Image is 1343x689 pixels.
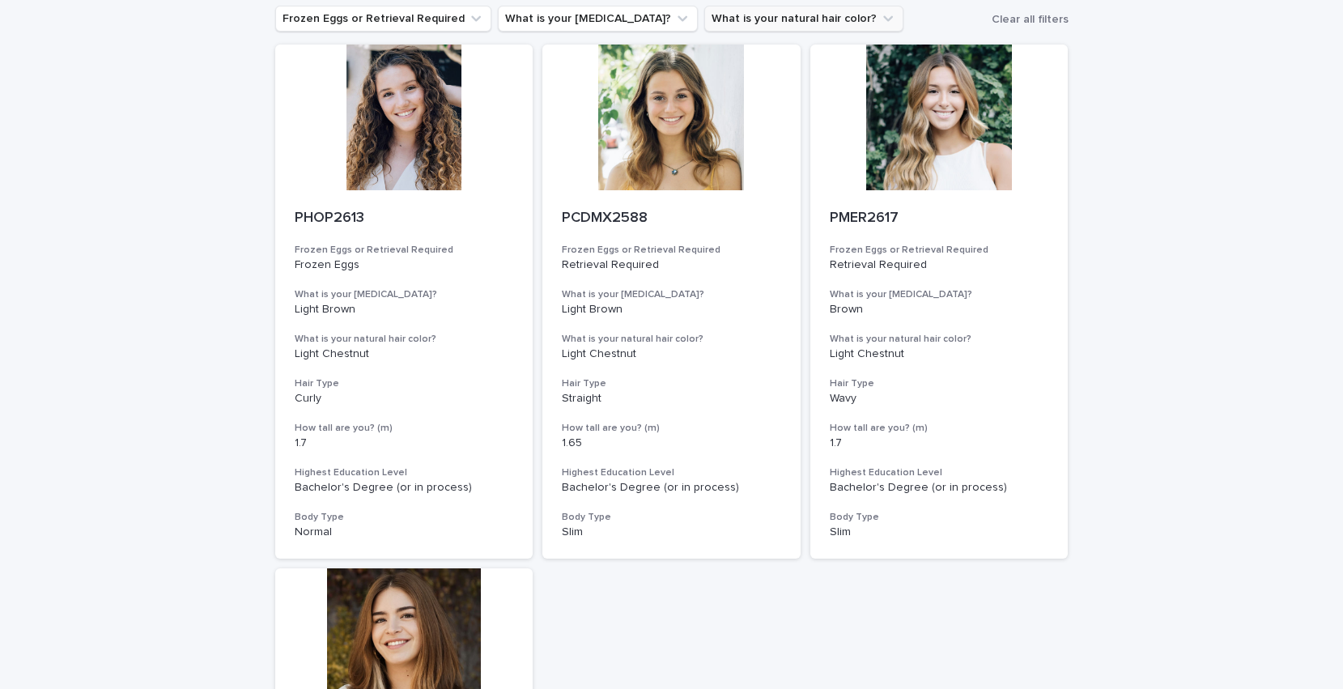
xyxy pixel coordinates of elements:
h3: What is your natural hair color? [830,333,1049,346]
p: Slim [830,525,1049,539]
h3: How tall are you? (m) [295,422,514,435]
h3: Body Type [295,511,514,524]
h3: What is your [MEDICAL_DATA]? [830,288,1049,301]
p: PHOP2613 [295,210,514,228]
h3: What is your natural hair color? [562,333,781,346]
h3: Highest Education Level [830,466,1049,479]
p: Brown [830,303,1049,317]
p: Light Brown [295,303,514,317]
p: 1.7 [295,436,514,450]
p: PCDMX2588 [562,210,781,228]
p: Light Chestnut [295,347,514,361]
p: Curly [295,392,514,406]
button: Frozen Eggs or Retrieval Required [275,6,491,32]
p: Bachelor's Degree (or in process) [830,481,1049,495]
a: PCDMX2588Frozen Eggs or Retrieval RequiredRetrieval RequiredWhat is your [MEDICAL_DATA]?Light Bro... [542,45,801,559]
p: 1.65 [562,436,781,450]
h3: What is your [MEDICAL_DATA]? [562,288,781,301]
p: Frozen Eggs [295,258,514,272]
button: What is your eye color? [498,6,698,32]
p: Straight [562,392,781,406]
p: Slim [562,525,781,539]
h3: Hair Type [562,377,781,390]
p: 1.7 [830,436,1049,450]
p: Retrieval Required [562,258,781,272]
p: Normal [295,525,514,539]
h3: Hair Type [295,377,514,390]
h3: Frozen Eggs or Retrieval Required [562,244,781,257]
a: PMER2617Frozen Eggs or Retrieval RequiredRetrieval RequiredWhat is your [MEDICAL_DATA]?BrownWhat ... [810,45,1069,559]
h3: Frozen Eggs or Retrieval Required [830,244,1049,257]
a: PHOP2613Frozen Eggs or Retrieval RequiredFrozen EggsWhat is your [MEDICAL_DATA]?Light BrownWhat i... [275,45,533,559]
button: Clear all filters [985,7,1069,32]
h3: Frozen Eggs or Retrieval Required [295,244,514,257]
h3: Hair Type [830,377,1049,390]
button: What is your natural hair color? [704,6,903,32]
h3: Body Type [562,511,781,524]
p: Light Brown [562,303,781,317]
h3: What is your natural hair color? [295,333,514,346]
p: Retrieval Required [830,258,1049,272]
h3: What is your [MEDICAL_DATA]? [295,288,514,301]
p: Wavy [830,392,1049,406]
h3: Highest Education Level [295,466,514,479]
h3: How tall are you? (m) [562,422,781,435]
h3: Body Type [830,511,1049,524]
p: Bachelor's Degree (or in process) [295,481,514,495]
p: Bachelor's Degree (or in process) [562,481,781,495]
h3: Highest Education Level [562,466,781,479]
h3: How tall are you? (m) [830,422,1049,435]
span: Clear all filters [992,14,1069,25]
p: Light Chestnut [830,347,1049,361]
p: PMER2617 [830,210,1049,228]
p: Light Chestnut [562,347,781,361]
